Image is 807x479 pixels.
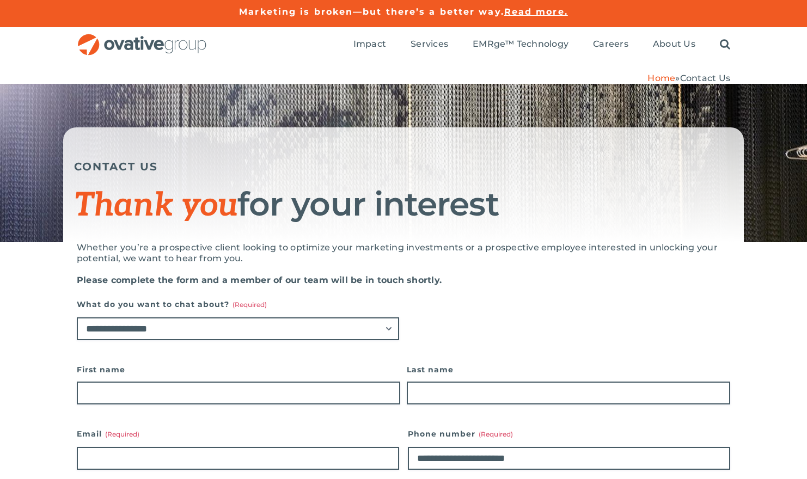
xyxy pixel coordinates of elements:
span: Impact [353,39,386,50]
span: (Required) [479,430,513,438]
strong: Please complete the form and a member of our team will be in touch shortly. [77,275,442,285]
label: Phone number [408,426,730,441]
a: Read more. [504,7,568,17]
span: (Required) [233,300,267,309]
a: EMRge™ Technology [473,39,568,51]
span: About Us [653,39,695,50]
label: Email [77,426,399,441]
span: » [647,73,730,83]
span: (Required) [105,430,139,438]
p: Whether you’re a prospective client looking to optimize your marketing investments or a prospecti... [77,242,730,264]
label: First name [77,362,400,377]
span: Thank you [74,186,237,225]
a: Services [411,39,448,51]
a: Home [647,73,675,83]
a: Careers [593,39,628,51]
h1: for your interest [74,187,733,223]
nav: Menu [353,27,730,62]
a: Impact [353,39,386,51]
span: Services [411,39,448,50]
span: Contact Us [680,73,730,83]
h5: CONTACT US [74,160,733,173]
span: Careers [593,39,628,50]
label: What do you want to chat about? [77,297,399,312]
a: About Us [653,39,695,51]
a: OG_Full_horizontal_RGB [77,33,207,43]
a: Search [720,39,730,51]
label: Last name [407,362,730,377]
a: Marketing is broken—but there’s a better way. [239,7,504,17]
span: EMRge™ Technology [473,39,568,50]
